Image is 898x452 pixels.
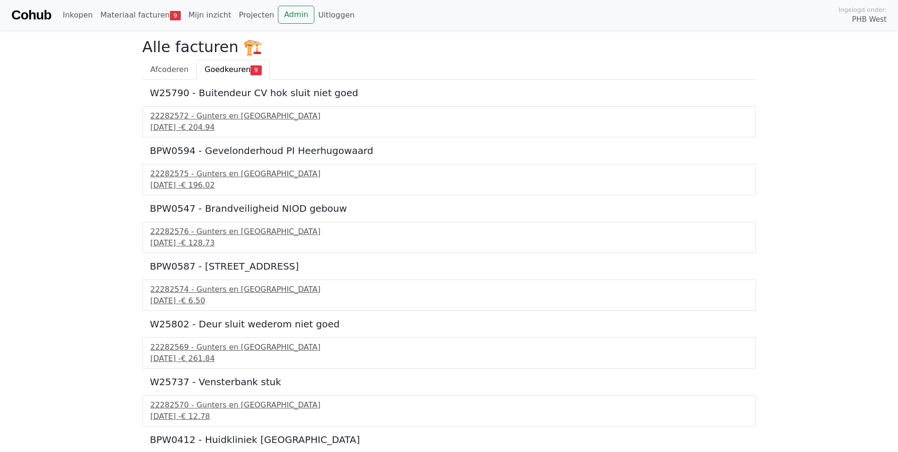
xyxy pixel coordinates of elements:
[196,60,269,80] a: Goedkeuren9
[151,237,748,249] div: [DATE] -
[151,399,748,422] a: 22282570 - Gunters en [GEOGRAPHIC_DATA][DATE] -€ 12.78
[150,376,748,388] h5: W25737 - Vensterbank stuk
[150,203,748,214] h5: BPW0547 - Brandveiligheid NIOD gebouw
[181,181,214,190] span: € 196.02
[314,6,358,25] a: Uitloggen
[852,14,887,25] span: PHB West
[151,168,748,191] a: 22282575 - Gunters en [GEOGRAPHIC_DATA][DATE] -€ 196.02
[185,6,235,25] a: Mijn inzicht
[181,296,205,305] span: € 6.50
[151,168,748,180] div: 22282575 - Gunters en [GEOGRAPHIC_DATA]
[151,110,748,133] a: 22282572 - Gunters en [GEOGRAPHIC_DATA][DATE] -€ 204.94
[142,38,756,56] h2: Alle facturen 🏗️
[151,180,748,191] div: [DATE] -
[151,226,748,237] div: 22282576 - Gunters en [GEOGRAPHIC_DATA]
[150,261,748,272] h5: BPW0587 - [STREET_ADDRESS]
[151,284,748,307] a: 22282574 - Gunters en [GEOGRAPHIC_DATA][DATE] -€ 6.50
[278,6,314,24] a: Admin
[151,353,748,364] div: [DATE] -
[151,284,748,295] div: 22282574 - Gunters en [GEOGRAPHIC_DATA]
[151,122,748,133] div: [DATE] -
[97,6,185,25] a: Materiaal facturen9
[150,145,748,156] h5: BPW0594 - Gevelonderhoud PI Heerhugowaard
[151,226,748,249] a: 22282576 - Gunters en [GEOGRAPHIC_DATA][DATE] -€ 128.73
[235,6,278,25] a: Projecten
[181,123,214,132] span: € 204.94
[151,411,748,422] div: [DATE] -
[181,238,214,247] span: € 128.73
[170,11,181,20] span: 9
[181,354,214,363] span: € 261.84
[151,295,748,307] div: [DATE] -
[11,4,51,27] a: Cohub
[838,5,887,14] span: Ingelogd onder:
[151,342,748,353] div: 22282569 - Gunters en [GEOGRAPHIC_DATA]
[151,65,189,74] span: Afcoderen
[59,6,96,25] a: Inkopen
[181,412,210,421] span: € 12.78
[150,318,748,330] h5: W25802 - Deur sluit wederom niet goed
[150,434,748,445] h5: BPW0412 - Huidkliniek [GEOGRAPHIC_DATA]
[142,60,197,80] a: Afcoderen
[151,399,748,411] div: 22282570 - Gunters en [GEOGRAPHIC_DATA]
[151,342,748,364] a: 22282569 - Gunters en [GEOGRAPHIC_DATA][DATE] -€ 261.84
[250,65,261,75] span: 9
[151,110,748,122] div: 22282572 - Gunters en [GEOGRAPHIC_DATA]
[204,65,250,74] span: Goedkeuren
[150,87,748,99] h5: W25790 - Buitendeur CV hok sluit niet goed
